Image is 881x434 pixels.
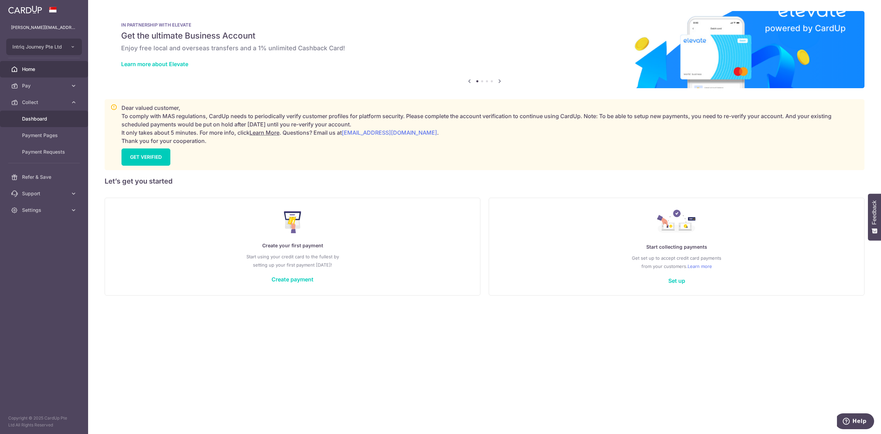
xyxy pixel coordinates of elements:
[837,413,874,431] iframe: Opens a widget where you can find more information
[121,30,848,41] h5: Get the ultimate Business Account
[105,11,864,88] img: Renovation banner
[503,243,850,251] p: Start collecting payments
[119,241,466,250] p: Create your first payment
[22,148,67,155] span: Payment Requests
[22,115,67,122] span: Dashboard
[22,66,67,73] span: Home
[871,200,878,225] span: Feedback
[503,254,850,270] p: Get set up to accept credit card payments from your customers.
[121,22,848,28] p: IN PARTNERSHIP WITH ELEVATE
[121,104,859,145] p: Dear valued customer, To comply with MAS regulations, CardUp needs to periodically verify custome...
[121,44,848,52] h6: Enjoy free local and overseas transfers and a 1% unlimited Cashback Card!
[868,194,881,240] button: Feedback - Show survey
[22,99,67,106] span: Collect
[250,129,279,136] a: Learn More
[22,82,67,89] span: Pay
[688,262,712,270] a: Learn more
[121,61,188,68] a: Learn more about Elevate
[22,207,67,214] span: Settings
[284,211,301,233] img: Make Payment
[657,210,696,235] img: Collect Payment
[22,190,67,197] span: Support
[22,174,67,180] span: Refer & Save
[6,39,82,55] button: Intriq Journey Pte Ltd
[119,252,466,269] p: Start using your credit card to the fullest by setting up your first payment [DATE]!
[22,132,67,139] span: Payment Pages
[11,24,77,31] p: [PERSON_NAME][EMAIL_ADDRESS][DOMAIN_NAME]
[668,277,685,284] a: Set up
[121,148,170,166] a: GET VERIFIED
[8,6,42,14] img: CardUp
[272,276,314,283] a: Create payment
[105,176,864,187] h5: Let’s get you started
[342,129,437,136] a: [EMAIL_ADDRESS][DOMAIN_NAME]
[12,43,63,50] span: Intriq Journey Pte Ltd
